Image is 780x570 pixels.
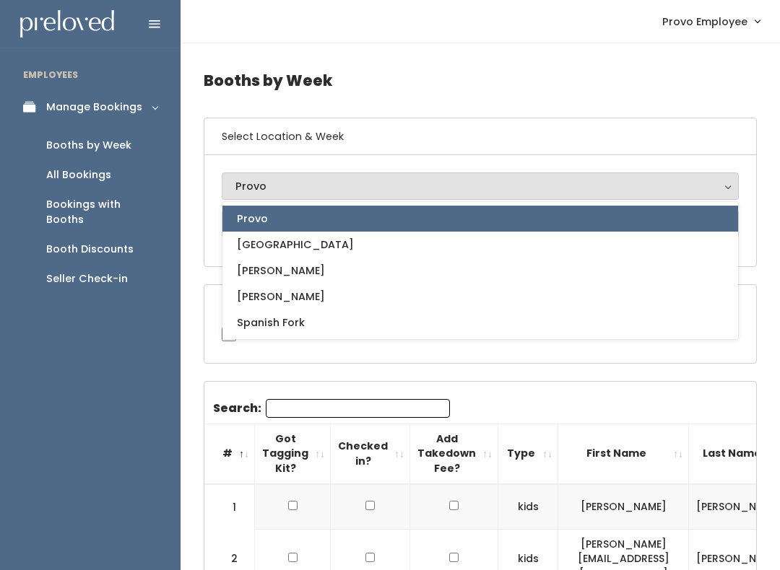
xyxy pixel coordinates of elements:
th: Got Tagging Kit?: activate to sort column ascending [255,424,331,483]
input: Search: [266,399,450,418]
div: Manage Bookings [46,100,142,115]
div: Seller Check-in [46,271,128,286]
div: Bookings with Booths [46,197,157,227]
span: [PERSON_NAME] [237,263,325,279]
div: All Bookings [46,167,111,183]
th: #: activate to sort column descending [204,424,255,483]
img: preloved logo [20,10,114,38]
button: Provo [222,172,739,200]
th: Checked in?: activate to sort column ascending [331,424,410,483]
td: kids [498,484,558,530]
td: 1 [204,484,255,530]
th: First Name: activate to sort column ascending [558,424,689,483]
span: [GEOGRAPHIC_DATA] [237,237,354,253]
div: Booth Discounts [46,242,134,257]
a: Provo Employee [648,6,774,37]
th: Add Takedown Fee?: activate to sort column ascending [410,424,498,483]
span: [PERSON_NAME] [237,289,325,304]
div: Provo [235,178,725,194]
h6: Select Location & Week [204,118,756,155]
div: Booths by Week [46,138,131,153]
span: Provo Employee [662,14,747,30]
td: [PERSON_NAME] [558,484,689,530]
h4: Booths by Week [204,61,757,100]
label: Search: [213,399,450,418]
th: Type: activate to sort column ascending [498,424,558,483]
span: Provo [237,211,268,227]
span: Spanish Fork [237,315,305,330]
